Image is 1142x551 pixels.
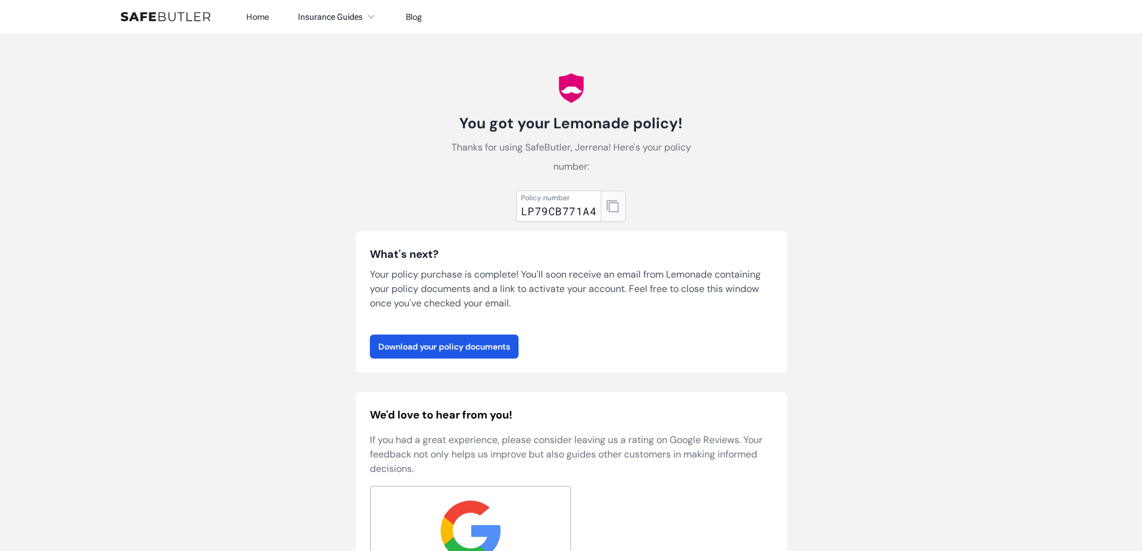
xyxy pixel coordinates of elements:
img: SafeButler Text Logo [120,12,210,22]
a: Home [246,11,269,22]
a: Download your policy documents [370,335,519,359]
div: LP79CB771A4 [521,203,596,219]
h1: You got your Lemonade policy! [437,114,706,133]
p: If you had a great experience, please consider leaving us a rating on Google Reviews. Your feedba... [370,433,773,476]
h2: We'd love to hear from you! [370,407,773,423]
button: Insurance Guides [298,10,377,24]
a: Blog [406,11,422,22]
h3: What's next? [370,246,773,263]
div: Policy number [521,193,596,203]
p: Your policy purchase is complete! You'll soon receive an email from Lemonade containing your poli... [370,267,773,311]
p: Thanks for using SafeButler, Jerrena! Here's your policy number: [437,138,706,176]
